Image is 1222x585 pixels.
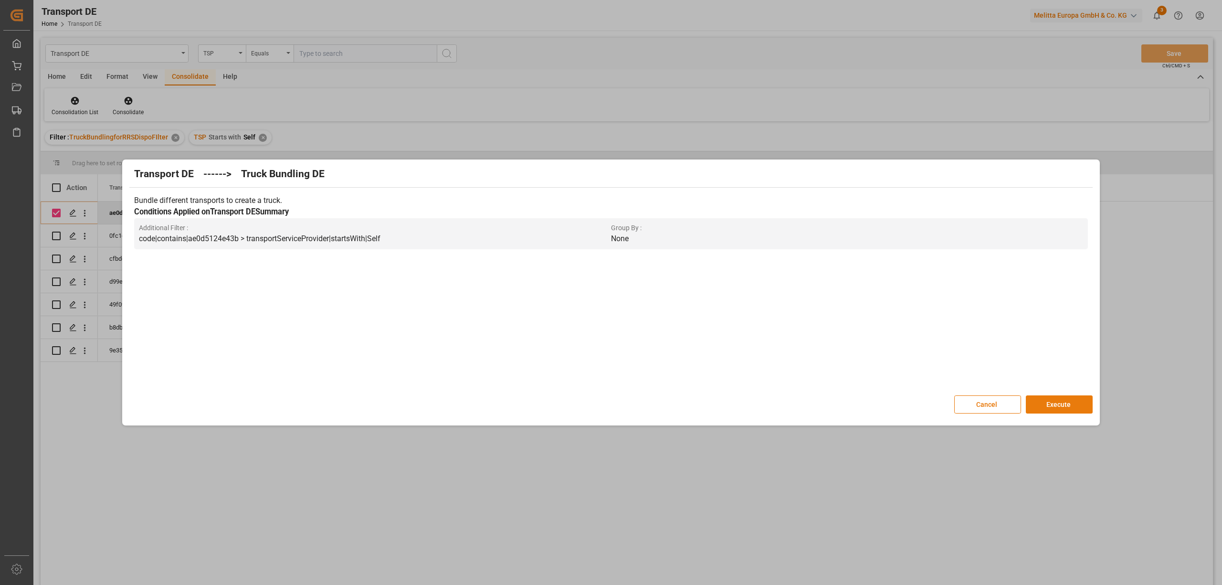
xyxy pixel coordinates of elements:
span: Additional Filter : [139,223,611,233]
h2: Transport DE [134,167,194,182]
p: Bundle different transports to create a truck. [134,195,1088,206]
h3: Conditions Applied on Transport DE Summary [134,206,1088,218]
p: code|contains|ae0d5124e43b > transportServiceProvider|startsWith|Self [139,233,611,245]
h2: ------> [203,167,232,182]
p: None [611,233,1083,245]
button: Execute [1026,395,1093,414]
span: Group By : [611,223,1083,233]
h2: Truck Bundling DE [241,167,325,182]
button: Cancel [954,395,1021,414]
